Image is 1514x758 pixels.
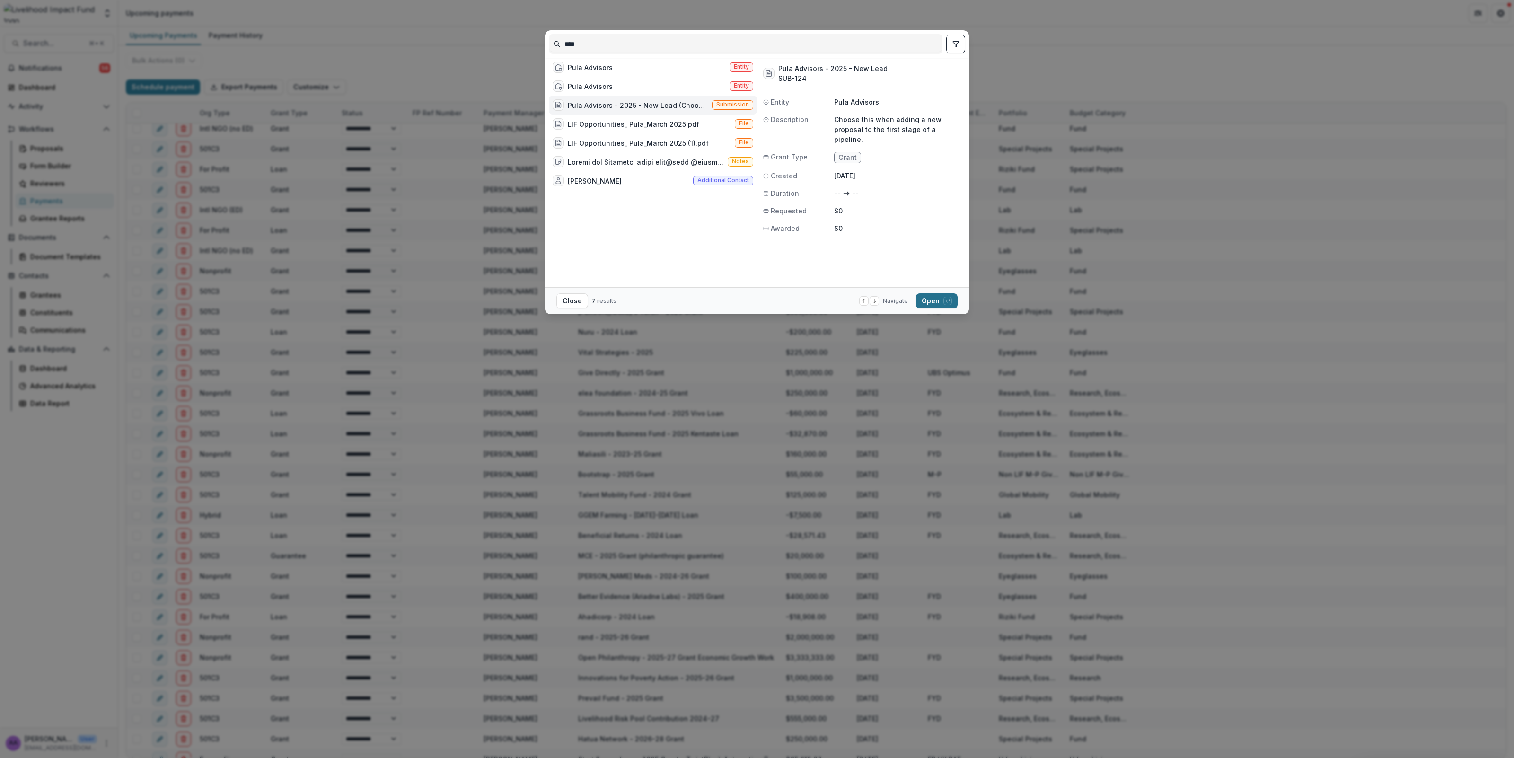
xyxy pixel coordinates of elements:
[778,73,888,83] h3: SUB-124
[834,97,963,107] p: Pula Advisors
[568,81,613,91] div: Pula Advisors
[834,115,963,144] p: Choose this when adding a new proposal to the first stage of a pipeline.
[834,171,963,181] p: [DATE]
[883,297,908,305] span: Navigate
[734,82,749,89] span: Entity
[834,188,841,198] p: --
[568,62,613,72] div: Pula Advisors
[739,139,749,146] span: File
[946,35,965,53] button: toggle filters
[916,293,958,308] button: Open
[568,157,724,167] div: Loremi dol Sitametc, adipi elit@sedd @eiusmo tem inci utla etd magnaaliqu 86 enima min, veniamq n...
[556,293,588,308] button: Close
[597,297,616,304] span: results
[734,63,749,70] span: Entity
[592,297,596,304] span: 7
[697,177,749,184] span: Additional contact
[716,101,749,108] span: Submission
[771,152,808,162] span: Grant Type
[834,206,963,216] p: $0
[739,120,749,127] span: File
[778,63,888,73] h3: Pula Advisors - 2025 - New Lead
[771,206,807,216] span: Requested
[732,158,749,165] span: Notes
[771,97,789,107] span: Entity
[838,154,857,162] span: Grant
[771,223,800,233] span: Awarded
[834,223,963,233] p: $0
[568,100,708,110] div: Pula Advisors - 2025 - New Lead (Choose this when adding a new proposal to the first stage of a p...
[852,188,859,198] p: --
[568,176,622,186] div: [PERSON_NAME]
[568,138,709,148] div: LIF Opportunities_ Pula_March 2025 (1).pdf
[771,188,799,198] span: Duration
[771,115,809,124] span: Description
[568,119,699,129] div: LIF Opportunities_ Pula_March 2025.pdf
[771,171,797,181] span: Created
